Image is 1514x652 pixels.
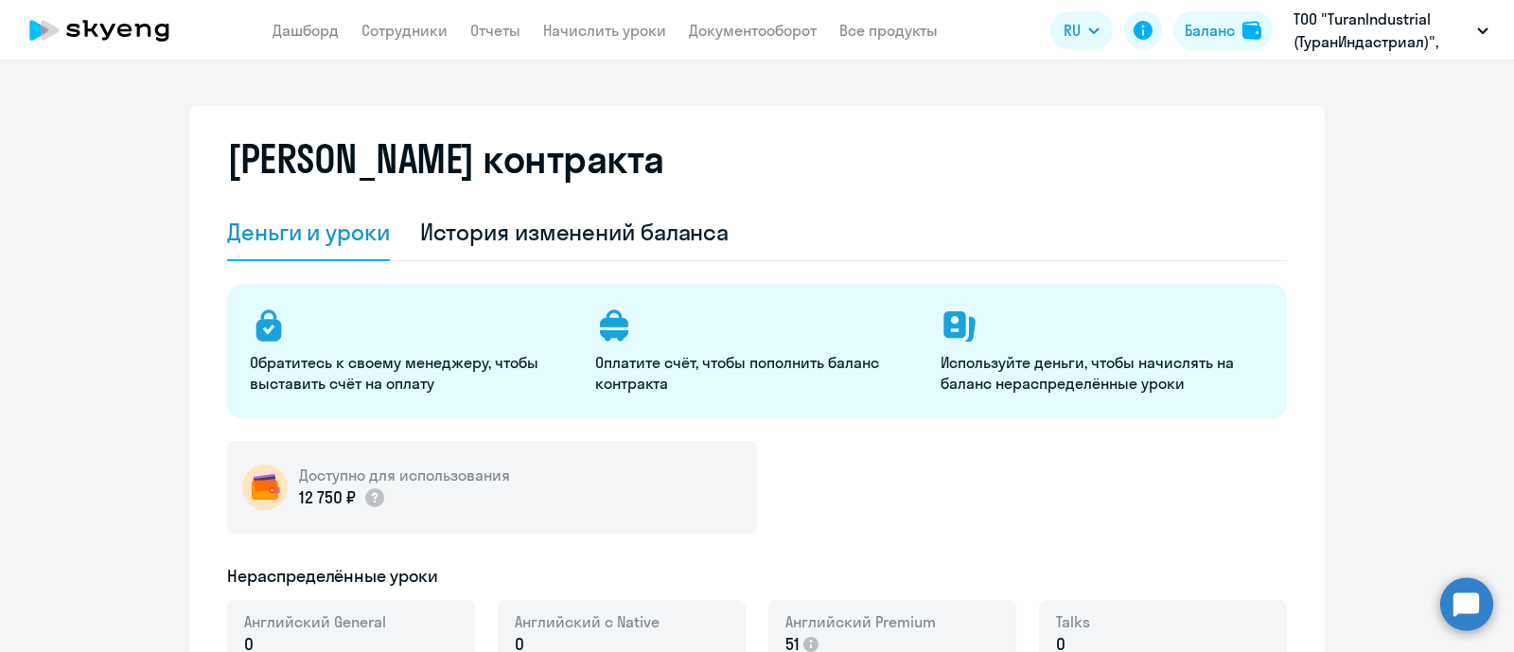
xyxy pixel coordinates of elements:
span: Английский Premium [785,611,936,632]
p: 12 750 ₽ [299,485,386,510]
h2: [PERSON_NAME] контракта [227,136,664,182]
img: wallet-circle.png [242,465,288,510]
a: Документооборот [689,21,817,40]
div: Баланс [1185,19,1235,42]
span: Английский General [244,611,386,632]
a: Начислить уроки [543,21,666,40]
img: balance [1242,21,1261,40]
button: Балансbalance [1173,11,1273,49]
button: RU [1050,11,1113,49]
p: Оплатите счёт, чтобы пополнить баланс контракта [595,352,918,394]
a: Сотрудники [361,21,448,40]
p: ТОО "TuranIndustrial (ТуранИндастриал)", Предоплата [1294,8,1470,53]
span: Talks [1056,611,1090,632]
a: Все продукты [839,21,938,40]
div: Деньги и уроки [227,217,390,247]
a: Дашборд [273,21,339,40]
p: Обратитесь к своему менеджеру, чтобы выставить счёт на оплату [250,352,572,394]
div: История изменений баланса [420,217,730,247]
p: Используйте деньги, чтобы начислять на баланс нераспределённые уроки [941,352,1263,394]
span: Английский с Native [515,611,660,632]
h5: Доступно для использования [299,465,510,485]
button: ТОО "TuranIndustrial (ТуранИндастриал)", Предоплата [1284,8,1498,53]
span: RU [1064,19,1081,42]
a: Отчеты [470,21,520,40]
h5: Нераспределённые уроки [227,564,438,589]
